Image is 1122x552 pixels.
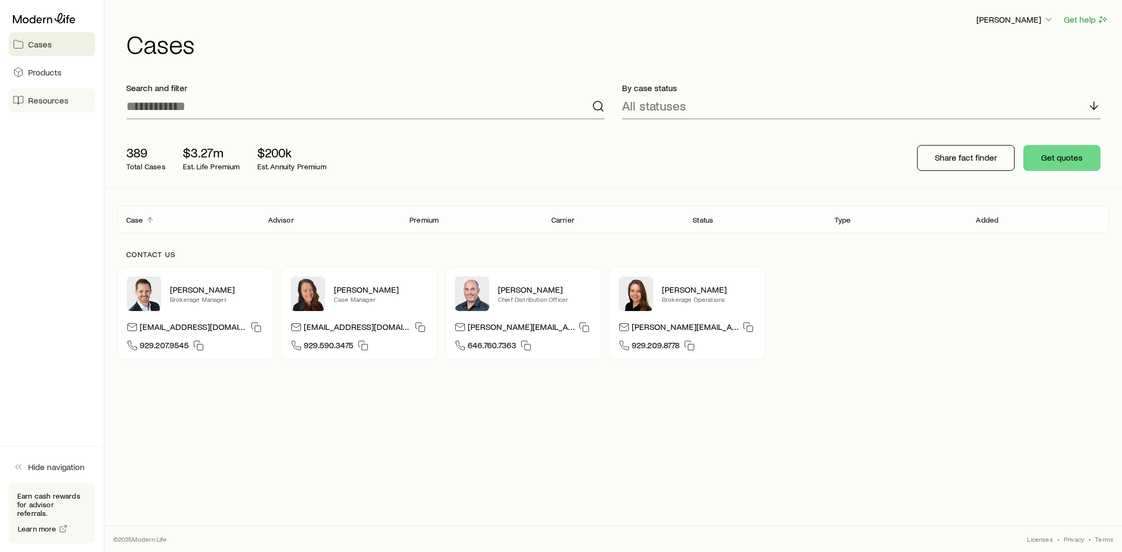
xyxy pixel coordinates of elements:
[551,216,574,224] p: Carrier
[126,162,166,171] p: Total Cases
[126,145,166,160] p: 389
[619,277,653,311] img: Ellen Wall
[257,145,326,160] p: $200k
[304,321,411,336] p: [EMAIL_ADDRESS][DOMAIN_NAME]
[127,277,161,311] img: Nick Weiler
[28,95,69,106] span: Resources
[28,461,85,472] span: Hide navigation
[257,162,326,171] p: Est. Annuity Premium
[468,340,516,354] span: 646.760.7363
[662,295,756,303] p: Brokerage Operations
[140,340,189,354] span: 929.207.9545
[28,39,52,50] span: Cases
[9,483,95,543] div: Earn cash rewards for advisor referrals.Learn more
[1057,535,1059,543] span: •
[9,60,95,84] a: Products
[126,31,1109,57] h1: Cases
[140,321,247,336] p: [EMAIL_ADDRESS][DOMAIN_NAME]
[183,145,240,160] p: $3.27m
[183,162,240,171] p: Est. Life Premium
[455,277,489,311] img: Dan Pierson
[118,206,1109,233] div: Client cases
[917,145,1015,171] button: Share fact finder
[498,295,592,303] p: Chief Distribution Officer
[18,525,57,533] span: Learn more
[17,492,86,517] p: Earn cash rewards for advisor referrals.
[1089,535,1091,543] span: •
[1064,535,1084,543] a: Privacy
[291,277,325,311] img: Abby McGuigan
[662,284,756,295] p: [PERSON_NAME]
[126,216,143,224] p: Case
[935,152,997,163] p: Share fact finder
[498,284,592,295] p: [PERSON_NAME]
[834,216,851,224] p: Type
[976,216,998,224] p: Added
[9,88,95,112] a: Resources
[1063,13,1109,26] button: Get help
[622,82,1100,93] p: By case status
[693,216,713,224] p: Status
[304,340,353,354] span: 929.590.3475
[334,284,428,295] p: [PERSON_NAME]
[632,340,680,354] span: 929.209.8778
[976,14,1054,25] p: [PERSON_NAME]
[9,455,95,479] button: Hide navigation
[1023,145,1100,171] button: Get quotes
[126,82,605,93] p: Search and filter
[1095,535,1113,543] a: Terms
[976,13,1055,26] button: [PERSON_NAME]
[9,32,95,56] a: Cases
[632,321,738,336] p: [PERSON_NAME][EMAIL_ADDRESS][DOMAIN_NAME]
[409,216,439,224] p: Premium
[113,535,167,543] p: © 2025 Modern Life
[170,295,264,303] p: Brokerage Manager
[126,250,1100,259] p: Contact us
[334,295,428,303] p: Case Manager
[170,284,264,295] p: [PERSON_NAME]
[28,67,61,78] span: Products
[622,98,686,113] p: All statuses
[268,216,294,224] p: Advisor
[468,321,574,336] p: [PERSON_NAME][EMAIL_ADDRESS][DOMAIN_NAME]
[1027,535,1052,543] a: Licenses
